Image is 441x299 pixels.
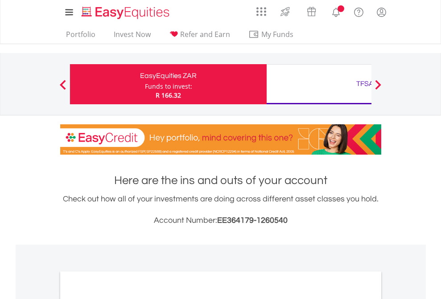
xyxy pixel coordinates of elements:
a: AppsGrid [251,2,272,16]
img: EasyEquities_Logo.png [80,5,173,20]
a: Invest Now [110,30,154,44]
a: Vouchers [298,2,325,19]
span: R 166.32 [156,91,181,99]
a: FAQ's and Support [347,2,370,20]
a: Portfolio [62,30,99,44]
div: Check out how all of your investments are doing across different asset classes you hold. [60,193,381,227]
span: My Funds [248,29,307,40]
a: Notifications [325,2,347,20]
a: Home page [78,2,173,20]
a: Refer and Earn [165,30,234,44]
button: Next [369,84,387,93]
img: grid-menu-icon.svg [256,7,266,16]
h3: Account Number: [60,214,381,227]
span: EE364179-1260540 [217,216,288,225]
span: Refer and Earn [180,29,230,39]
div: Funds to invest: [145,82,192,91]
div: EasyEquities ZAR [75,70,261,82]
img: vouchers-v2.svg [304,4,319,19]
img: thrive-v2.svg [278,4,293,19]
img: EasyCredit Promotion Banner [60,124,381,155]
h1: Here are the ins and outs of your account [60,172,381,188]
a: My Profile [370,2,393,22]
button: Previous [54,84,72,93]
